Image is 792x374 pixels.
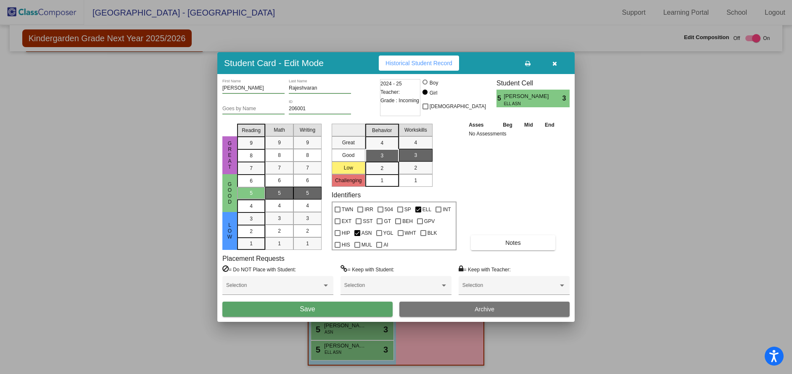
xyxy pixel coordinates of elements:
span: Low [226,222,234,240]
span: 5 [250,189,253,197]
th: End [539,120,561,130]
span: YGL [383,228,393,238]
span: 1 [250,240,253,247]
span: 5 [306,189,309,197]
span: Archive [475,306,494,313]
span: HIP [342,228,350,238]
span: 3 [414,151,417,159]
span: AI [383,240,388,250]
span: Notes [505,239,521,246]
span: 2 [380,164,383,172]
span: ASN [362,228,372,238]
span: MUL [362,240,372,250]
span: 1 [380,177,383,184]
button: Archive [399,302,570,317]
label: = Keep with Student: [341,265,394,273]
span: 1 [306,240,309,247]
button: Notes [471,235,555,250]
span: 8 [306,151,309,159]
span: INT [443,204,451,215]
th: Asses [467,120,497,130]
span: 4 [306,202,309,210]
span: Math [274,126,285,134]
span: 2 [250,228,253,235]
span: 9 [250,139,253,147]
span: 3 [306,215,309,222]
span: BLK [428,228,437,238]
span: 8 [278,151,281,159]
span: 9 [278,139,281,146]
span: SST [363,216,372,226]
span: EXT [342,216,351,226]
span: 6 [306,177,309,184]
span: Reading [242,127,261,134]
span: 7 [250,164,253,172]
span: 3 [562,93,570,103]
span: GT [384,216,391,226]
span: Grade : Incoming [380,96,419,105]
span: 1 [278,240,281,247]
span: 2024 - 25 [380,80,402,88]
span: 5 [278,189,281,197]
span: 6 [250,177,253,185]
label: Placement Requests [222,255,285,263]
span: Great [226,141,234,170]
span: Workskills [404,126,427,134]
span: 7 [278,164,281,172]
span: 6 [278,177,281,184]
label: = Keep with Teacher: [459,265,511,273]
span: 2 [414,164,417,172]
th: Beg [497,120,519,130]
span: [PERSON_NAME] [504,92,550,101]
span: Behavior [372,127,392,134]
div: Boy [429,79,438,87]
span: SP [404,204,411,215]
h3: Student Cell [496,79,570,87]
span: 4 [380,139,383,147]
td: No Assessments [467,130,560,138]
span: BEH [402,216,413,226]
span: 4 [278,202,281,210]
button: Historical Student Record [379,56,459,71]
input: Enter ID [289,106,351,112]
button: Save [222,302,393,317]
div: Girl [429,89,438,97]
span: Historical Student Record [385,60,452,66]
span: 7 [306,164,309,172]
span: Teacher: [380,88,400,96]
span: 8 [250,152,253,159]
span: 9 [306,139,309,146]
label: Identifiers [332,191,361,199]
span: GPV [424,216,435,226]
span: Writing [300,126,315,134]
span: IRR [364,204,373,215]
span: ELL ASN [504,101,544,107]
span: 4 [250,202,253,210]
span: Good [226,181,234,205]
span: 504 [385,204,393,215]
label: = Do NOT Place with Student: [222,265,296,273]
span: 2 [278,227,281,235]
span: 5 [496,93,504,103]
span: 3 [380,152,383,159]
h3: Student Card - Edit Mode [224,58,324,68]
span: 1 [414,177,417,184]
span: HIS [342,240,350,250]
span: 3 [250,215,253,223]
span: 2 [306,227,309,235]
span: Save [300,305,315,313]
span: [DEMOGRAPHIC_DATA] [430,101,486,111]
input: goes by name [222,106,285,112]
span: TWN [342,204,353,215]
span: ELL [422,204,431,215]
span: 4 [414,139,417,146]
span: WHT [405,228,416,238]
th: Mid [518,120,539,130]
span: 3 [278,215,281,222]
